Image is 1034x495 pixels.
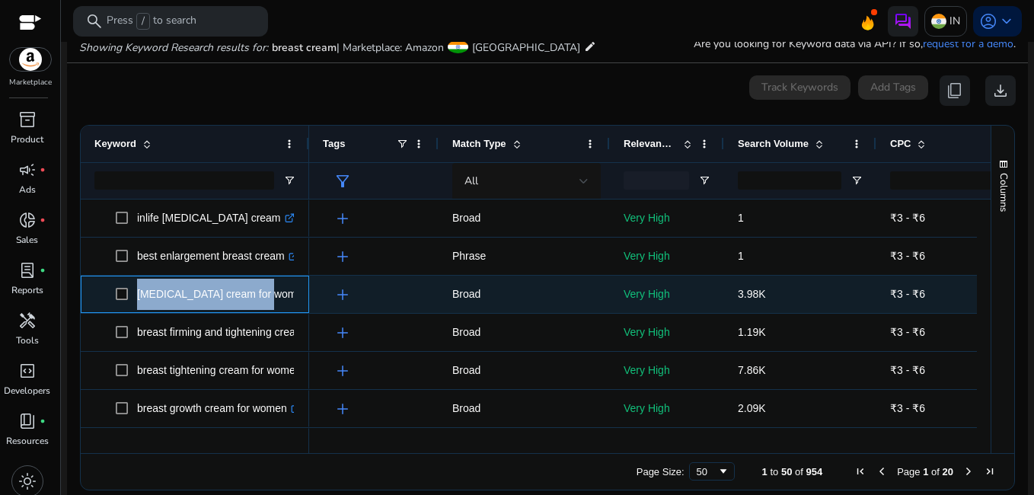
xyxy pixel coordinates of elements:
span: ₹3 - ₹6 [890,212,925,224]
span: Page [897,466,920,477]
span: 2.09K [738,402,766,414]
span: search [85,12,104,30]
div: Page Size [689,462,735,481]
p: Phrase [452,241,596,272]
p: Marketplace [9,77,52,88]
span: 1 [762,466,768,477]
span: CPC [890,138,911,149]
p: Very High [624,393,710,424]
p: Very High [624,317,710,348]
button: Open Filter Menu [283,174,295,187]
span: fiber_manual_record [40,418,46,424]
button: Open Filter Menu [698,174,710,187]
img: in.svg [931,14,946,29]
p: breast firming and tightening cream [137,317,318,348]
img: amazon.svg [10,48,51,71]
mat-icon: edit [584,37,596,56]
span: / [136,13,150,30]
span: lab_profile [18,261,37,279]
span: Relevance Score [624,138,677,149]
p: Sales [16,233,38,247]
p: Broad [452,317,596,348]
p: Very High [624,279,710,310]
p: Tools [16,334,39,347]
span: ₹3 - ₹6 [890,402,925,414]
p: Press to search [107,13,196,30]
p: breast tightening cream for women [137,355,315,386]
span: Columns [997,173,1010,212]
span: ₹3 - ₹6 [890,326,925,338]
span: filter_alt [333,172,352,190]
div: Last Page [984,465,996,477]
p: best enlargement breast cream [137,241,298,272]
span: 1 [738,212,744,224]
span: inventory_2 [18,110,37,129]
span: 20 [943,466,953,477]
p: Reports [11,283,43,297]
span: All [464,174,478,188]
p: IN [949,8,960,34]
span: ₹3 - ₹6 [890,364,925,376]
span: fiber_manual_record [40,267,46,273]
input: Keyword Filter Input [94,171,274,190]
span: donut_small [18,211,37,229]
span: download [991,81,1010,100]
p: Product [11,133,43,146]
div: Previous Page [876,465,888,477]
span: 7.86K [738,364,766,376]
span: add [333,286,352,304]
button: download [985,75,1016,106]
p: [MEDICAL_DATA] cream big size [137,431,308,462]
span: Tags [323,138,345,149]
p: Resources [6,434,49,448]
p: Very High [624,241,710,272]
p: Very High [624,203,710,234]
p: Broad [452,431,596,462]
span: add [333,324,352,342]
span: light_mode [18,472,37,490]
span: Match Type [452,138,506,149]
span: handyman [18,311,37,330]
span: [GEOGRAPHIC_DATA] [472,40,580,55]
span: book_4 [18,412,37,430]
div: Page Size: [637,466,685,477]
span: of [931,466,940,477]
i: Showing Keyword Research results for: [79,40,268,55]
p: Broad [452,393,596,424]
span: Keyword [94,138,136,149]
span: add [333,247,352,266]
p: Broad [452,203,596,234]
span: 1 [923,466,928,477]
span: add [333,362,352,380]
span: 1.19K [738,326,766,338]
div: First Page [854,465,866,477]
span: add [333,209,352,228]
span: Search Volume [738,138,809,149]
div: 50 [697,466,717,477]
p: Broad [452,355,596,386]
span: keyboard_arrow_down [997,12,1016,30]
span: 50 [781,466,792,477]
p: breast growth cream for women [137,393,301,424]
span: of [795,466,803,477]
span: to [770,466,778,477]
span: fiber_manual_record [40,167,46,173]
span: campaign [18,161,37,179]
p: Broad [452,279,596,310]
p: [MEDICAL_DATA] cream for women [137,279,322,310]
span: 954 [806,466,823,477]
div: Next Page [962,465,975,477]
button: Open Filter Menu [850,174,863,187]
span: code_blocks [18,362,37,380]
p: Very High [624,431,710,462]
input: CPC Filter Input [890,171,994,190]
span: 1 [738,250,744,262]
p: Ads [19,183,36,196]
p: Developers [4,384,50,398]
input: Search Volume Filter Input [738,171,841,190]
span: | Marketplace: Amazon [337,40,444,55]
p: inlife [MEDICAL_DATA] cream [137,203,295,234]
span: add [333,438,352,456]
span: ₹3 - ₹6 [890,288,925,300]
span: 3.98K [738,288,766,300]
